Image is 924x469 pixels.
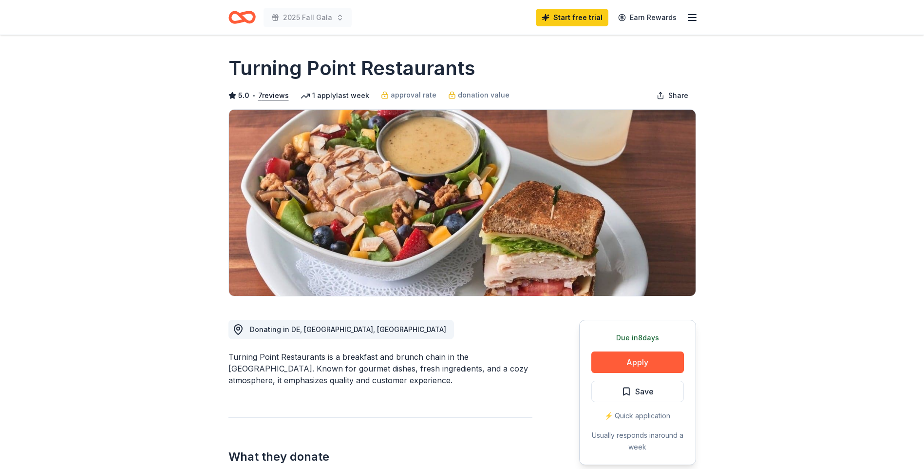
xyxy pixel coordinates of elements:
span: 5.0 [238,90,249,101]
a: Earn Rewards [612,9,682,26]
button: Save [591,381,684,402]
h1: Turning Point Restaurants [228,55,475,82]
span: Donating in DE, [GEOGRAPHIC_DATA], [GEOGRAPHIC_DATA] [250,325,446,333]
span: • [252,92,255,99]
span: Save [635,385,654,398]
button: 2025 Fall Gala [264,8,352,27]
img: Image for Turning Point Restaurants [229,110,696,296]
span: 2025 Fall Gala [283,12,332,23]
div: ⚡️ Quick application [591,410,684,422]
div: Turning Point Restaurants is a breakfast and brunch chain in the [GEOGRAPHIC_DATA]. Known for gou... [228,351,532,386]
span: donation value [458,89,509,101]
a: Start free trial [536,9,608,26]
button: 7reviews [258,90,289,101]
button: Share [649,86,696,105]
div: Due in 8 days [591,332,684,344]
h2: What they donate [228,449,532,465]
div: 1 apply last week [301,90,369,101]
a: donation value [448,89,509,101]
a: approval rate [381,89,436,101]
span: Share [668,90,688,101]
span: approval rate [391,89,436,101]
div: Usually responds in around a week [591,430,684,453]
a: Home [228,6,256,29]
button: Apply [591,352,684,373]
